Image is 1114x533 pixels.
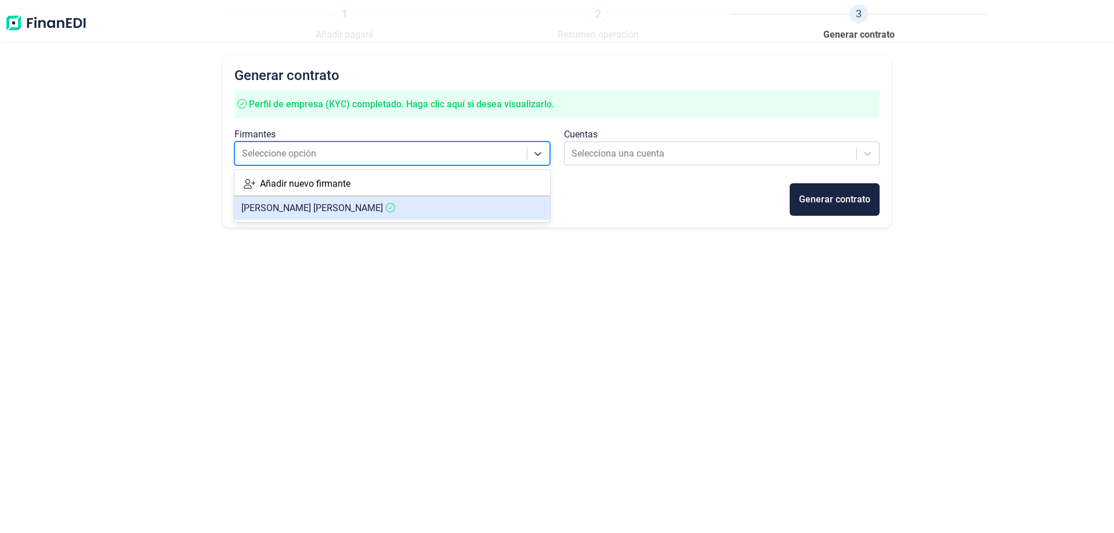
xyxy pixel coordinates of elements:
div: Firmantes [234,128,550,142]
a: 3Generar contrato [823,5,895,42]
div: Cuentas [564,128,880,142]
div: Añadir nuevo firmante [260,177,350,191]
button: Generar contrato [790,183,880,216]
span: Generar contrato [823,28,895,42]
span: Perfil de empresa (KYC) completado. Haga clic aquí si desea visualizarlo. [249,99,554,110]
div: Añadir nuevo firmante [234,172,550,195]
button: Añadir nuevo firmante [234,172,360,195]
span: 3 [849,5,868,23]
img: Logo de aplicación [5,5,87,42]
div: Generar contrato [799,193,870,206]
span: [PERSON_NAME] [PERSON_NAME] [241,202,383,213]
h2: Generar contrato [234,67,880,84]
